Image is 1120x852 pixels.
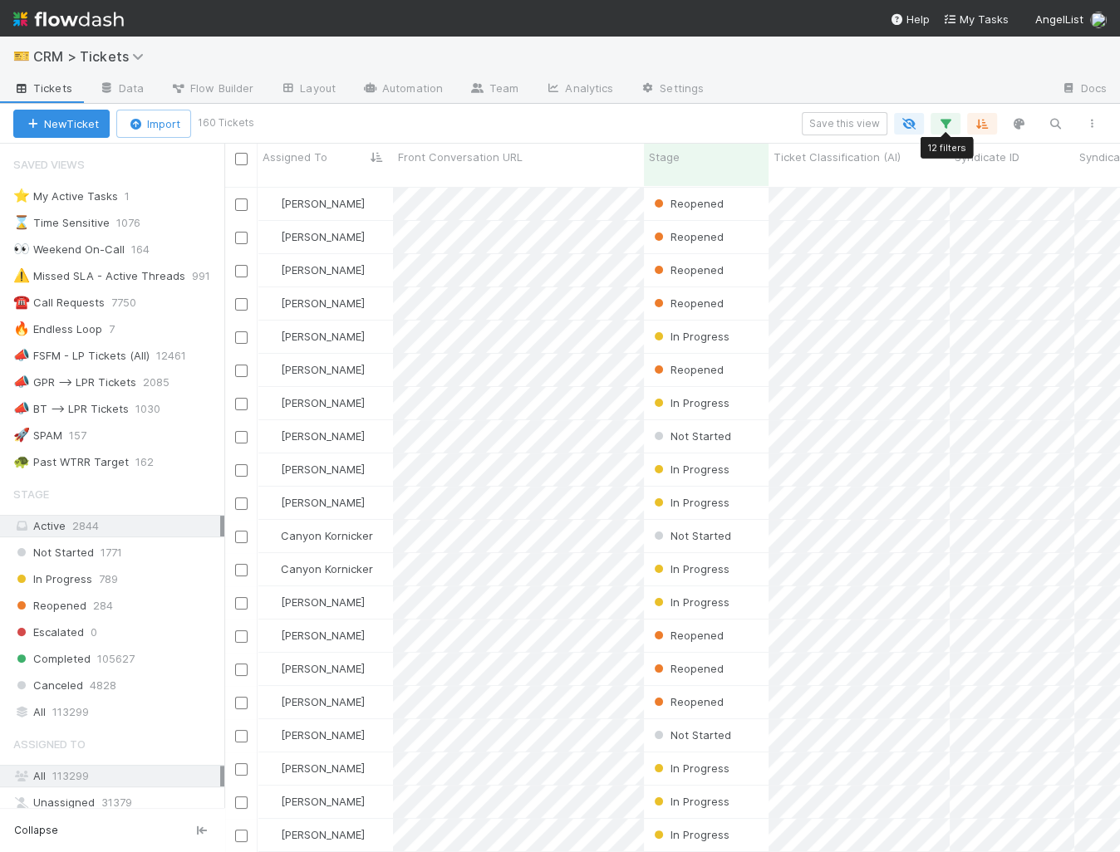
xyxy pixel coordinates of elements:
input: Toggle Row Selected [235,398,248,410]
a: Data [86,76,157,103]
div: SPAM [13,425,62,446]
img: avatar_60e5bba5-e4c9-4ca2-8b5c-d649d5645218.png [265,595,278,609]
span: 284 [93,595,113,616]
span: 1 [125,186,146,207]
span: Canyon Kornicker [281,529,373,542]
div: [PERSON_NAME] [264,826,365,843]
div: [PERSON_NAME] [264,727,365,743]
small: 160 Tickets [198,115,254,130]
img: avatar_7e1c67d1-c55a-4d71-9394-c171c6adeb61.png [1090,12,1107,28]
a: Settings [626,76,717,103]
span: 2085 [143,372,186,393]
img: avatar_60e5bba5-e4c9-4ca2-8b5c-d649d5645218.png [265,662,278,675]
div: My Active Tasks [13,186,118,207]
span: [PERSON_NAME] [281,463,365,476]
div: Reopened [651,228,724,245]
div: Unassigned [13,792,220,813]
img: avatar_18c010e4-930e-4480-823a-7726a265e9dd.png [265,296,278,310]
div: [PERSON_NAME] [264,195,365,212]
img: avatar_8fe3758e-7d23-4e6b-a9f5-b81892974716.png [265,795,278,808]
span: Stage [649,149,680,165]
span: In Progress [651,595,729,609]
input: Toggle Row Selected [235,830,248,842]
span: [PERSON_NAME] [281,363,365,376]
div: [PERSON_NAME] [264,428,365,444]
span: Not Started [13,542,94,563]
div: All [13,766,220,786]
span: Escalated [13,622,84,643]
img: avatar_9d20afb4-344c-4512-8880-fee77f5fe71b.png [265,496,278,509]
span: Reopened [651,695,724,708]
div: Not Started [651,727,731,743]
span: AngelList [1035,12,1083,26]
input: Toggle Row Selected [235,763,248,776]
span: Tickets [13,80,72,96]
div: Missed SLA - Active Threads [13,266,185,286]
div: [PERSON_NAME] [264,793,365,810]
img: avatar_18c010e4-930e-4480-823a-7726a265e9dd.png [265,263,278,277]
div: Reopened [651,262,724,278]
span: 157 [69,425,103,446]
span: Reopened [651,230,724,243]
div: Canyon Kornicker [264,527,373,544]
img: avatar_18c010e4-930e-4480-823a-7726a265e9dd.png [265,330,278,343]
span: Ticket Classification (AI) [774,149,901,165]
div: [PERSON_NAME] [264,328,365,345]
span: 113299 [52,702,89,722]
div: Weekend On-Call [13,239,125,260]
span: 🐢 [13,454,30,468]
input: Toggle Row Selected [235,331,248,344]
div: [PERSON_NAME] [264,461,365,477]
span: Not Started [651,728,731,742]
a: My Tasks [943,11,1009,27]
span: Reopened [651,363,724,376]
span: In Progress [13,569,92,590]
div: In Progress [651,394,729,411]
span: [PERSON_NAME] [281,795,365,808]
input: Toggle Row Selected [235,531,248,543]
span: [PERSON_NAME] [281,496,365,509]
span: Canceled [13,675,83,696]
span: 1771 [101,542,122,563]
span: [PERSON_NAME] [281,728,365,742]
span: My Tasks [943,12,1009,26]
div: [PERSON_NAME] [264,394,365,411]
div: Past WTRR Target [13,452,129,473]
div: [PERSON_NAME] [264,494,365,511]
a: Automation [349,76,456,103]
img: avatar_d1f4bd1b-0b26-4d9b-b8ad-69b413583d95.png [265,529,278,542]
img: avatar_d1f4bd1b-0b26-4d9b-b8ad-69b413583d95.png [265,562,278,575]
span: 7 [109,319,131,340]
span: 🎫 [13,49,30,63]
span: In Progress [651,496,729,509]
span: 162 [135,452,170,473]
span: Not Started [651,529,731,542]
span: [PERSON_NAME] [281,761,365,775]
input: Toggle Row Selected [235,663,248,676]
div: [PERSON_NAME] [264,262,365,278]
span: Assigned To [13,727,86,761]
div: Reopened [651,295,724,311]
span: [PERSON_NAME] [281,595,365,609]
div: In Progress [651,561,729,577]
span: [PERSON_NAME] [281,629,365,642]
span: Flow Builder [170,80,253,96]
span: 2844 [72,519,99,532]
span: 🚀 [13,428,30,442]
div: In Progress [651,494,729,511]
button: NewTicket [13,110,110,138]
div: In Progress [651,328,729,345]
span: In Progress [651,463,729,476]
a: Flow Builder [157,76,267,103]
span: CRM > Tickets [33,48,152,65]
span: Not Started [651,429,731,443]
input: Toggle Row Selected [235,365,248,377]
img: avatar_9d20afb4-344c-4512-8880-fee77f5fe71b.png [265,463,278,476]
span: 31379 [101,792,132,813]
span: Reopened [651,662,724,675]
input: Toggle Row Selected [235,597,248,610]
div: [PERSON_NAME] [264,361,365,378]
div: In Progress [651,760,729,776]
div: [PERSON_NAME] [264,295,365,311]
img: avatar_18c010e4-930e-4480-823a-7726a265e9dd.png [265,363,278,376]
